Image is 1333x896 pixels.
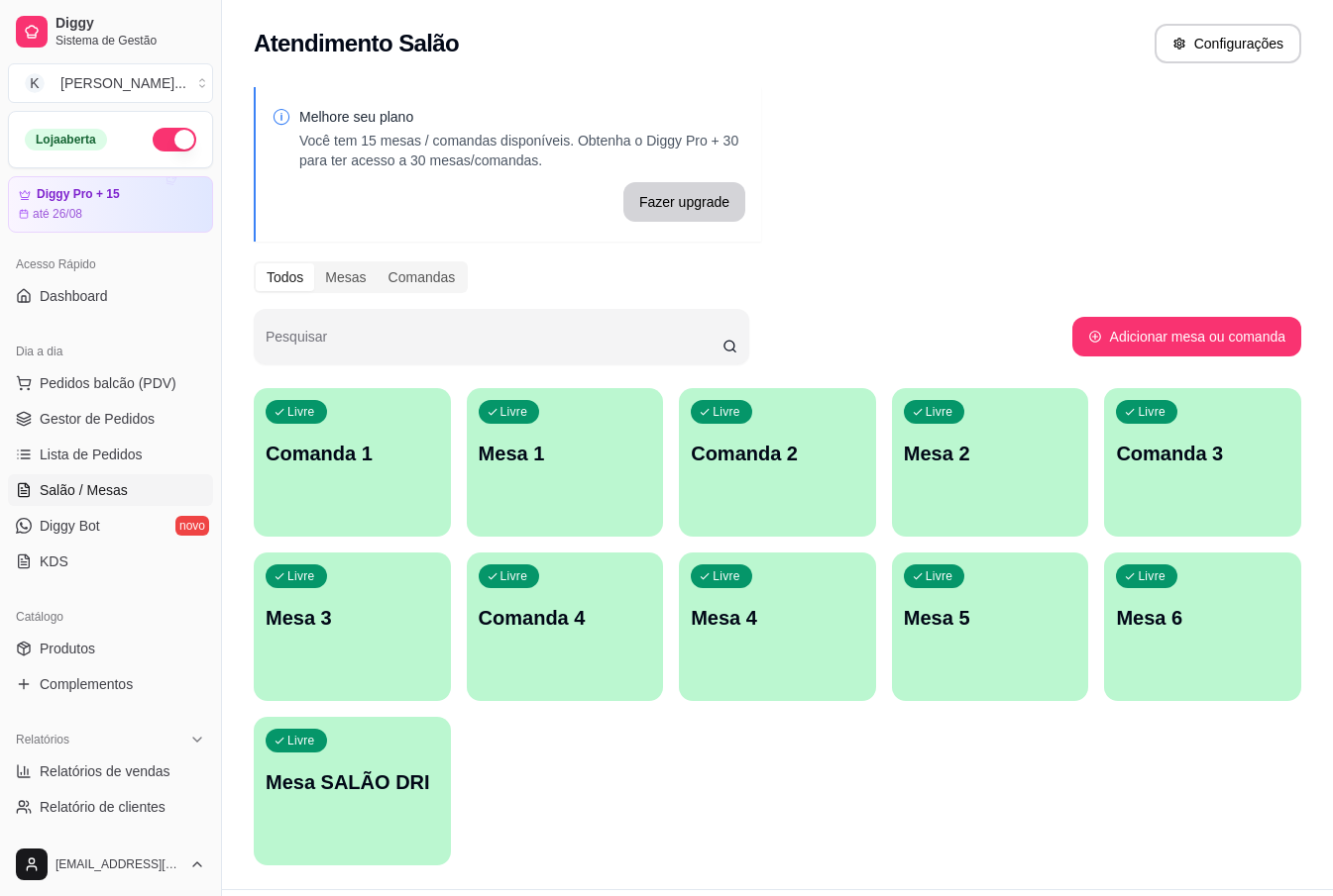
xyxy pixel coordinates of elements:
[1138,404,1166,420] p: Livre
[467,388,664,537] button: LivreMesa 1
[1116,604,1289,632] p: Mesa 6
[8,827,213,858] a: Relatório de mesas
[56,856,181,872] span: [EMAIL_ADDRESS][DOMAIN_NAME]
[56,33,205,49] span: Sistema de Gestão
[1116,440,1289,467] p: Comanda 3
[40,480,128,500] span: Salão / Mesas
[892,552,1089,701] button: LivreMesa 5
[8,633,213,664] a: Produtos
[713,404,740,420] p: Livre
[40,445,143,464] span: Lista de Pedidos
[40,516,100,536] span: Diggy Bot
[266,604,439,632] p: Mesa 3
[713,568,740,584] p: Livre
[60,73,186,93] div: [PERSON_NAME] ...
[8,841,213,888] button: [EMAIL_ADDRESS][DOMAIN_NAME]
[8,367,213,399] button: Pedidos balcão (PDV)
[40,551,68,571] span: KDS
[926,404,953,420] p: Livre
[691,440,864,467] p: Comanda 2
[8,176,213,233] a: Diggy Pro + 15até 26/08
[287,568,315,584] p: Livre
[8,510,213,542] a: Diggy Botnovo
[40,286,108,306] span: Dashboard
[8,791,213,823] a: Relatório de clientes
[8,601,213,633] div: Catálogo
[8,439,213,470] a: Lista de Pedidos
[256,263,314,291] div: Todos
[299,107,745,127] p: Melhore seu plano
[25,73,45,93] span: K
[40,797,166,817] span: Relatório de clientes
[33,206,82,222] article: até 26/08
[8,474,213,506] a: Salão / Mesas
[254,388,451,537] button: LivreComanda 1
[153,128,196,151] button: Alterar Status
[679,388,876,537] button: LivreComanda 2
[56,15,205,33] span: Diggy
[467,552,664,701] button: LivreComanda 4
[378,263,467,291] div: Comandas
[8,336,213,367] div: Dia a dia
[16,732,69,747] span: Relatórios
[623,182,745,222] button: Fazer upgrade
[926,568,953,584] p: Livre
[299,131,745,170] p: Você tem 15 mesas / comandas disponíveis. Obtenha o Diggy Pro + 30 para ter acesso a 30 mesas/com...
[254,552,451,701] button: LivreMesa 3
[1104,388,1301,537] button: LivreComanda 3
[1104,552,1301,701] button: LivreMesa 6
[266,440,439,467] p: Comanda 1
[8,8,213,55] a: DiggySistema de Gestão
[479,440,652,467] p: Mesa 1
[40,639,95,658] span: Produtos
[287,733,315,748] p: Livre
[479,604,652,632] p: Comanda 4
[904,604,1077,632] p: Mesa 5
[1155,24,1301,63] button: Configurações
[8,280,213,312] a: Dashboard
[679,552,876,701] button: LivreMesa 4
[254,28,459,59] h2: Atendimento Salão
[25,129,107,150] div: Loja aberta
[8,403,213,435] a: Gestor de Pedidos
[254,717,451,865] button: LivreMesa SALÃO DRI
[8,249,213,280] div: Acesso Rápido
[266,335,722,354] input: Pesquisar
[892,388,1089,537] button: LivreMesa 2
[500,568,528,584] p: Livre
[40,761,170,781] span: Relatórios de vendas
[691,604,864,632] p: Mesa 4
[287,404,315,420] p: Livre
[37,187,120,202] article: Diggy Pro + 15
[8,546,213,577] a: KDS
[8,755,213,787] a: Relatórios de vendas
[40,674,133,694] span: Complementos
[1072,317,1301,356] button: Adicionar mesa ou comanda
[500,404,528,420] p: Livre
[1138,568,1166,584] p: Livre
[40,373,176,393] span: Pedidos balcão (PDV)
[40,409,155,429] span: Gestor de Pedidos
[904,440,1077,467] p: Mesa 2
[266,768,439,796] p: Mesa SALÃO DRI
[8,63,213,103] button: Select a team
[8,668,213,700] a: Complementos
[314,263,377,291] div: Mesas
